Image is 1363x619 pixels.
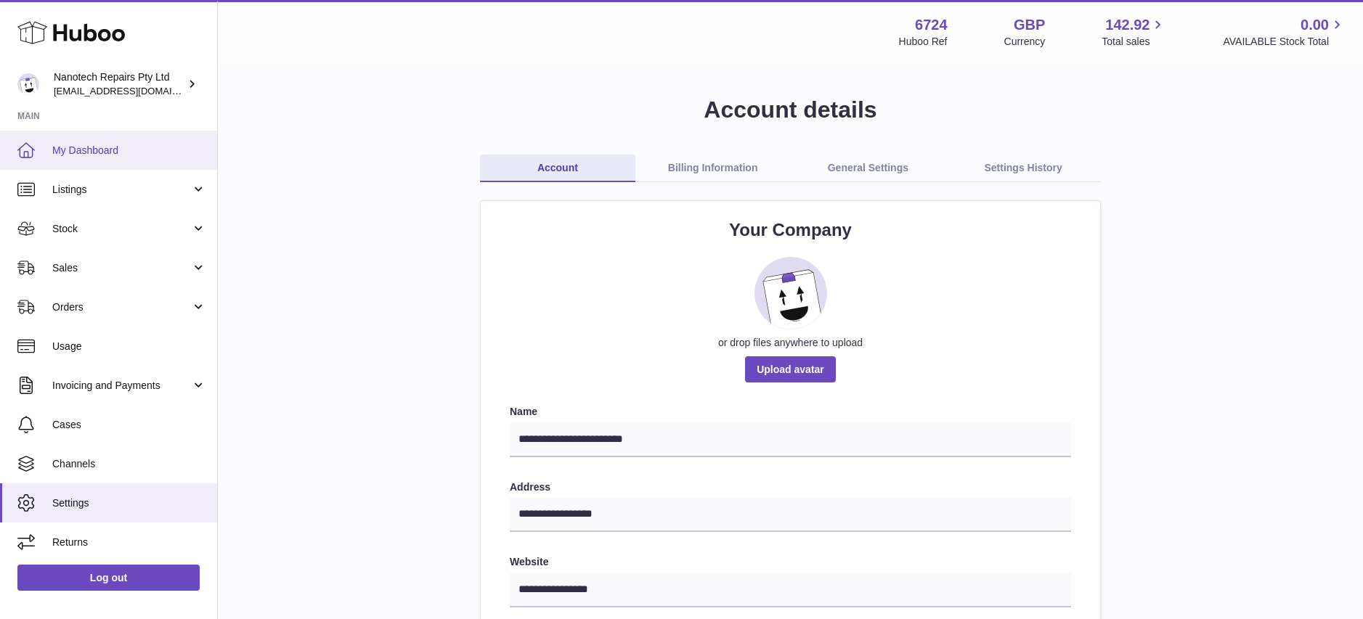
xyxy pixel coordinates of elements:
[1301,15,1329,35] span: 0.00
[52,496,206,510] span: Settings
[52,457,206,471] span: Channels
[52,261,191,275] span: Sales
[1102,15,1166,49] a: 142.92 Total sales
[1004,35,1046,49] div: Currency
[17,565,200,591] a: Log out
[510,480,1071,494] label: Address
[510,555,1071,569] label: Website
[52,222,191,236] span: Stock
[915,15,948,35] strong: 6724
[52,340,206,353] span: Usage
[52,300,191,314] span: Orders
[1223,35,1346,49] span: AVAILABLE Stock Total
[17,73,39,95] img: info@nanotechrepairs.com
[52,144,206,157] span: My Dashboard
[52,418,206,432] span: Cases
[241,94,1340,126] h1: Account details
[1223,15,1346,49] a: 0.00 AVAILABLE Stock Total
[945,155,1101,182] a: Settings History
[791,155,946,182] a: General Settings
[52,379,191,393] span: Invoicing and Payments
[52,536,206,549] span: Returns
[1014,15,1045,35] strong: GBP
[754,257,827,329] img: placeholder_image.svg
[635,155,791,182] a: Billing Information
[480,155,635,182] a: Account
[510,405,1071,419] label: Name
[1105,15,1150,35] span: 142.92
[52,183,191,197] span: Listings
[54,85,213,97] span: [EMAIL_ADDRESS][DOMAIN_NAME]
[745,356,836,382] span: Upload avatar
[1102,35,1166,49] span: Total sales
[54,70,184,98] div: Nanotech Repairs Pty Ltd
[899,35,948,49] div: Huboo Ref
[510,336,1071,350] div: or drop files anywhere to upload
[510,218,1071,242] h2: Your Company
